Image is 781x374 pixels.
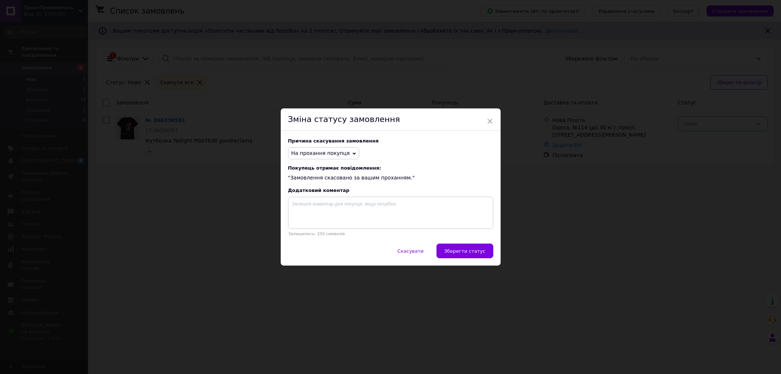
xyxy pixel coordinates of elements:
div: Додатковий коментар [288,188,493,193]
div: Зміна статусу замовлення [281,108,501,131]
span: На прохання покупця [291,150,350,156]
span: × [487,115,493,127]
span: Скасувати [397,248,423,254]
span: Покупець отримає повідомлення: [288,165,493,171]
div: "Замовлення скасовано за вашим проханням." [288,165,493,182]
button: Зберегти статус [436,244,493,258]
div: Причина скасування замовлення [288,138,493,144]
span: Зберегти статус [444,248,486,254]
button: Скасувати [390,244,431,258]
p: Залишилось: 250 символів [288,232,493,236]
